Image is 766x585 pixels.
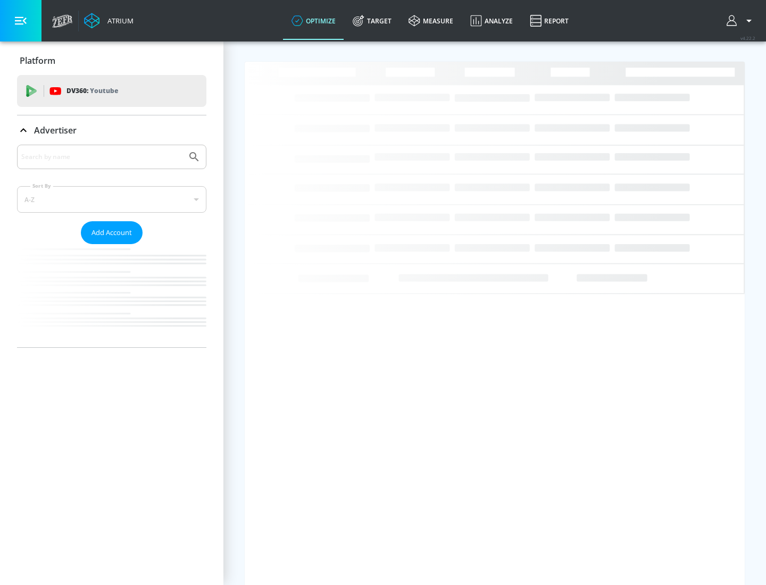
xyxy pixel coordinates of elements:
a: Atrium [84,13,134,29]
button: Add Account [81,221,143,244]
div: Platform [17,46,206,76]
nav: list of Advertiser [17,244,206,347]
span: Add Account [91,227,132,239]
a: Report [521,2,577,40]
div: Advertiser [17,115,206,145]
label: Sort By [30,182,53,189]
span: v 4.22.2 [740,35,755,41]
a: Target [344,2,400,40]
p: Youtube [90,85,118,96]
div: Advertiser [17,145,206,347]
div: Atrium [103,16,134,26]
a: Analyze [462,2,521,40]
input: Search by name [21,150,182,164]
p: DV360: [66,85,118,97]
a: optimize [283,2,344,40]
p: Platform [20,55,55,66]
div: A-Z [17,186,206,213]
p: Advertiser [34,124,77,136]
div: DV360: Youtube [17,75,206,107]
a: measure [400,2,462,40]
